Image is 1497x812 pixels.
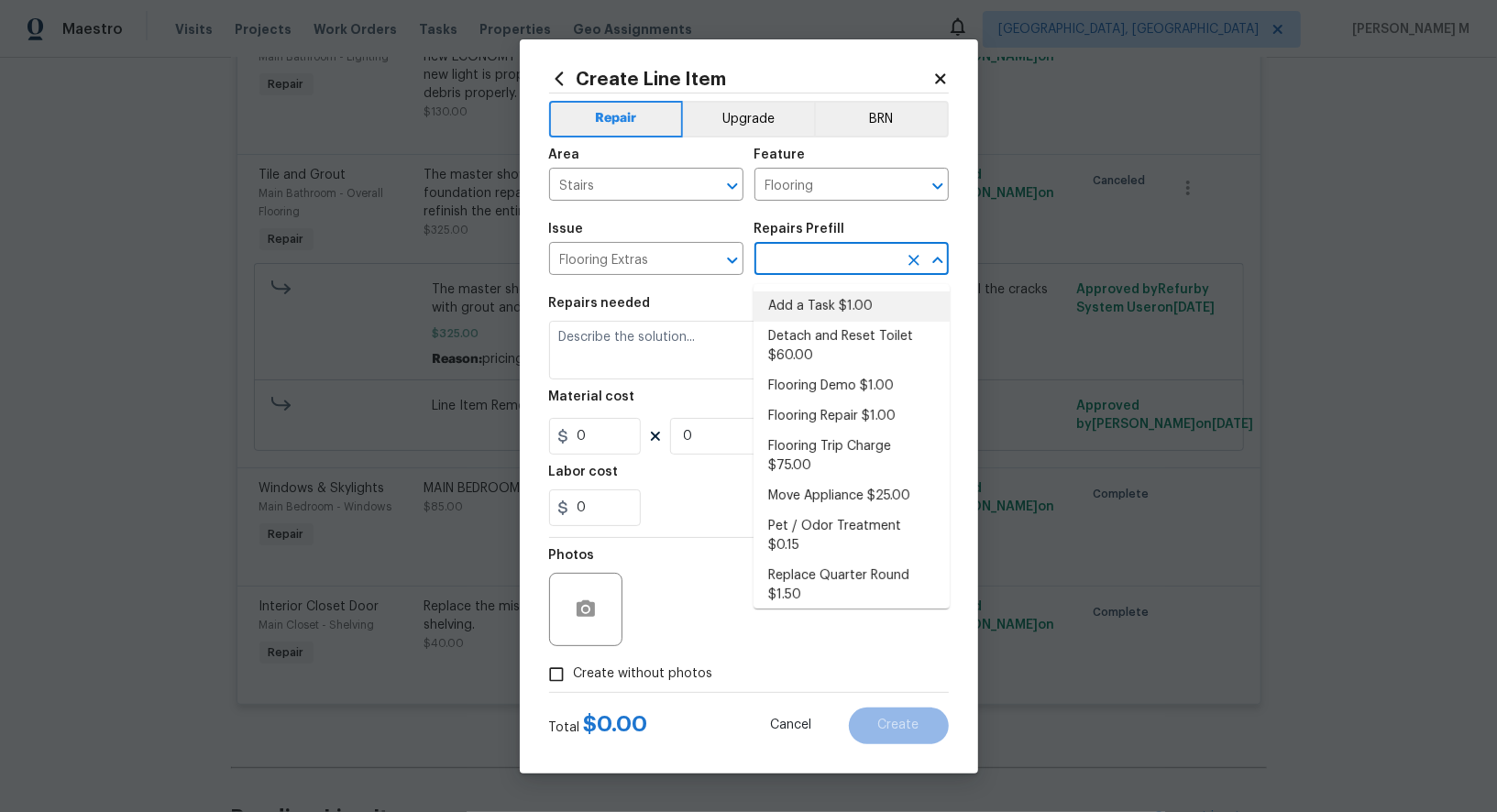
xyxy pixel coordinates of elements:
[754,511,950,561] li: Pet / Odor Treatment $0.15
[849,708,949,744] button: Create
[720,173,745,199] button: Open
[584,713,648,735] span: $ 0.00
[754,322,950,371] li: Detach and Reset Toilet $60.00
[878,719,919,732] span: Create
[549,715,648,737] div: Total
[549,390,635,403] h5: Material cost
[901,247,927,273] button: Clear
[754,401,950,432] li: Flooring Repair $1.00
[549,69,932,89] h2: Create Line Item
[549,297,651,310] h5: Repairs needed
[814,101,949,137] button: BRN
[754,371,950,401] li: Flooring Demo $1.00
[574,664,713,684] span: Create without photos
[549,466,619,478] h5: Labor cost
[549,549,595,562] h5: Photos
[771,719,812,732] span: Cancel
[925,173,951,199] button: Open
[754,223,845,236] h5: Repairs Prefill
[754,148,806,161] h5: Feature
[549,148,580,161] h5: Area
[754,481,950,511] li: Move Appliance $25.00
[720,247,745,273] button: Open
[925,247,951,273] button: Close
[683,101,814,137] button: Upgrade
[549,223,584,236] h5: Issue
[742,708,842,744] button: Cancel
[754,432,950,481] li: Flooring Trip Charge $75.00
[754,291,950,322] li: Add a Task $1.00
[754,561,950,610] li: Replace Quarter Round $1.50
[549,101,684,137] button: Repair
